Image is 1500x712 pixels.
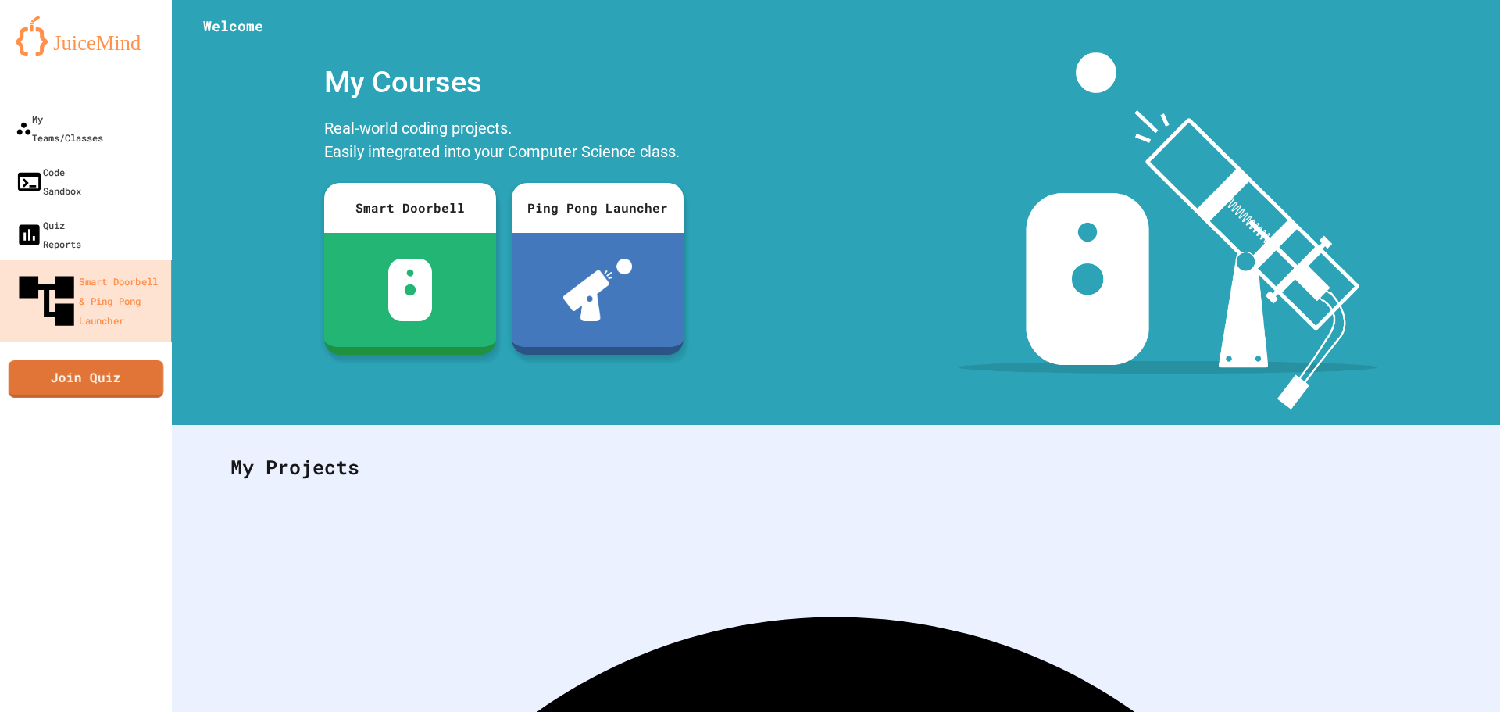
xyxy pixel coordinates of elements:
div: Quiz Reports [16,216,81,253]
a: Join Quiz [9,360,164,397]
div: Smart Doorbell [324,183,496,233]
div: Smart Doorbell & Ping Pong Launcher [13,268,164,334]
div: Ping Pong Launcher [512,183,684,233]
img: sdb-white.svg [388,259,433,321]
div: My Teams/Classes [16,109,103,147]
img: banner-image-my-projects.png [959,52,1377,410]
div: Code Sandbox [16,163,81,200]
div: Real-world coding projects. Easily integrated into your Computer Science class. [316,113,691,171]
img: logo-orange.svg [16,16,156,56]
div: My Projects [215,437,1457,498]
img: ppl-with-ball.png [563,259,633,321]
div: My Courses [316,52,691,113]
